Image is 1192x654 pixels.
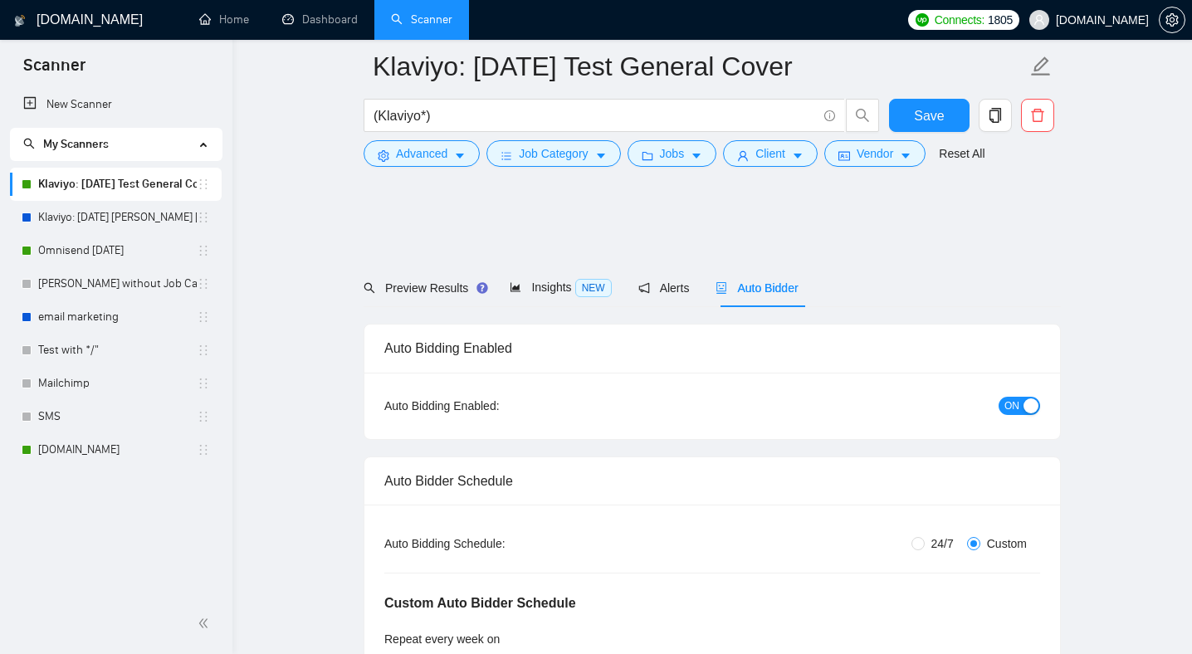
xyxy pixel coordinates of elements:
[10,300,222,334] li: email marketing
[642,149,653,162] span: folder
[38,201,197,234] a: Klaviyo: [DATE] [PERSON_NAME] [MEDICAL_DATA]
[197,244,210,257] span: holder
[384,534,603,553] div: Auto Bidding Schedule:
[454,149,466,162] span: caret-down
[23,88,208,121] a: New Scanner
[197,310,210,324] span: holder
[486,140,620,167] button: barsJob Categorycaret-down
[935,11,984,29] span: Connects:
[979,99,1012,132] button: copy
[691,149,702,162] span: caret-down
[889,99,970,132] button: Save
[378,149,389,162] span: setting
[939,144,984,163] a: Reset All
[792,149,804,162] span: caret-down
[723,140,818,167] button: userClientcaret-down
[1159,13,1185,27] a: setting
[10,267,222,300] li: Klaviyo Scanner without Job Category
[519,144,588,163] span: Job Category
[10,234,222,267] li: Omnisend 25.11.24
[197,443,210,456] span: holder
[197,410,210,423] span: holder
[737,149,749,162] span: user
[10,433,222,466] li: Customer.io
[23,138,35,149] span: search
[38,267,197,300] a: [PERSON_NAME] without Job Category
[575,279,612,297] span: NEW
[364,282,375,294] span: search
[1022,108,1053,123] span: delete
[1004,397,1019,415] span: ON
[197,277,210,290] span: holder
[628,140,717,167] button: folderJobscaret-down
[846,99,879,132] button: search
[660,144,685,163] span: Jobs
[916,13,929,27] img: upwork-logo.png
[197,377,210,390] span: holder
[384,397,603,415] div: Auto Bidding Enabled:
[384,593,576,613] h5: Custom Auto Bidder Schedule
[10,88,222,121] li: New Scanner
[38,168,197,201] a: Klaviyo: [DATE] Test General Cover
[1160,13,1185,27] span: setting
[38,433,197,466] a: [DOMAIN_NAME]
[199,12,249,27] a: homeHome
[638,281,690,295] span: Alerts
[10,168,222,201] li: Klaviyo: 13.01.25 Test General Cover
[510,281,611,294] span: Insights
[10,334,222,367] li: Test with */"
[988,11,1013,29] span: 1805
[716,282,727,294] span: robot
[10,201,222,234] li: Klaviyo: 11.02.25 Tamara Cover Test
[1033,14,1045,26] span: user
[979,108,1011,123] span: copy
[595,149,607,162] span: caret-down
[755,144,785,163] span: Client
[638,282,650,294] span: notification
[198,615,214,632] span: double-left
[38,367,197,400] a: Mailchimp
[10,367,222,400] li: Mailchimp
[197,344,210,357] span: holder
[384,457,1040,505] div: Auto Bidder Schedule
[716,281,798,295] span: Auto Bidder
[373,46,1027,87] input: Scanner name...
[364,140,480,167] button: settingAdvancedcaret-down
[510,281,521,293] span: area-chart
[384,632,500,646] span: Repeat every week on
[1030,56,1052,77] span: edit
[14,7,26,34] img: logo
[501,149,512,162] span: bars
[10,53,99,88] span: Scanner
[824,140,926,167] button: idcardVendorcaret-down
[1136,598,1175,637] iframe: To enrich screen reader interactions, please activate Accessibility in Grammarly extension settings
[43,137,109,151] span: My Scanners
[396,144,447,163] span: Advanced
[900,149,911,162] span: caret-down
[374,105,817,126] input: Search Freelance Jobs...
[391,12,452,27] a: searchScanner
[824,110,835,121] span: info-circle
[197,211,210,224] span: holder
[980,534,1033,553] span: Custom
[914,105,944,126] span: Save
[925,534,960,553] span: 24/7
[38,400,197,433] a: SMS
[857,144,893,163] span: Vendor
[384,325,1040,372] div: Auto Bidding Enabled
[1159,7,1185,33] button: setting
[475,281,490,295] div: Tooltip anchor
[838,149,850,162] span: idcard
[364,281,483,295] span: Preview Results
[38,234,197,267] a: Omnisend [DATE]
[10,400,222,433] li: SMS
[282,12,358,27] a: dashboardDashboard
[1021,99,1054,132] button: delete
[38,300,197,334] a: email marketing
[38,334,197,367] a: Test with */"
[23,137,109,151] span: My Scanners
[847,108,878,123] span: search
[197,178,210,191] span: holder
